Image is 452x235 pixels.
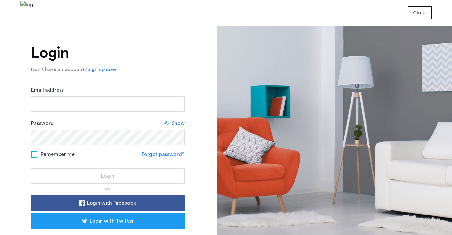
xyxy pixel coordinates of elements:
button: button [31,213,185,229]
span: Show [172,119,185,127]
label: Email address [31,86,64,94]
span: Login with Twitter [90,217,134,225]
span: or [105,187,111,191]
span: Don’t have an account? [31,67,87,72]
span: Login with Facebook [87,199,136,207]
button: button [408,6,432,19]
a: Sign up now [87,66,116,73]
span: Close [413,9,426,17]
button: button [31,168,185,184]
span: Login [101,172,114,180]
a: Forgot password? [142,150,185,158]
label: Password [31,119,54,127]
h1: Login [31,45,185,61]
button: button [31,195,185,211]
img: logo [20,1,36,25]
span: Remember me [41,150,75,158]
